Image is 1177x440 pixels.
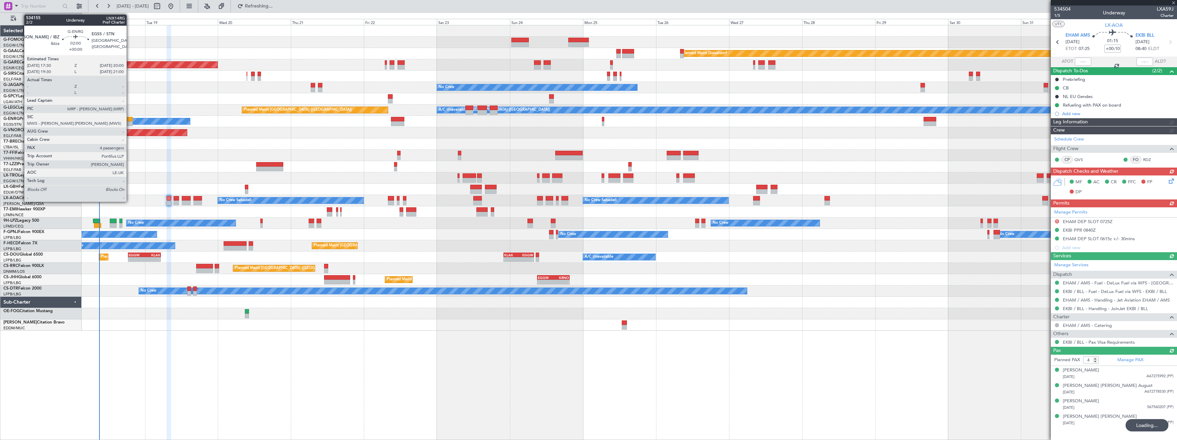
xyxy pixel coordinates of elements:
[3,145,19,150] a: LTBA/ISL
[3,275,41,279] a: CS-JHHGlobal 6000
[3,72,16,76] span: G-SIRS
[1136,46,1146,52] span: 08:40
[117,3,149,9] span: [DATE] - [DATE]
[3,94,18,98] span: G-SPCY
[3,326,25,331] a: EDDM/MUC
[3,185,19,189] span: LX-GBH
[439,82,454,93] div: No Crew
[3,173,40,178] a: LX-TROLegacy 650
[875,19,948,25] div: Fri 29
[3,128,50,132] a: G-VNORChallenger 650
[3,320,37,325] span: [PERSON_NAME]
[3,72,43,76] a: G-SIRSCitation Excel
[519,257,533,261] div: -
[1105,22,1123,29] span: LX-AOA
[3,207,45,211] a: T7-EMIHawker 900XP
[1107,38,1118,45] span: 01:15
[3,264,18,268] span: CS-RRC
[18,16,72,21] span: Only With Activity
[554,280,569,284] div: -
[3,111,24,116] a: EGGW/LTN
[3,156,24,161] a: VHHH/HKG
[656,19,729,25] div: Tue 26
[1054,13,1071,19] span: 1/5
[3,253,20,257] span: CS-DOU
[129,257,144,261] div: -
[437,19,510,25] div: Sat 23
[3,151,34,155] a: T7-FFIFalcon 7X
[1021,19,1094,25] div: Sun 31
[3,65,24,71] a: EGNR/CEG
[3,54,24,59] a: EGGW/LTN
[1136,32,1154,39] span: EKBI BLL
[1126,419,1168,431] div: Loading...
[3,77,21,82] a: EGLF/FAB
[3,224,23,229] a: LFMD/CEQ
[3,99,22,105] a: LGAV/ATH
[504,257,519,261] div: -
[3,173,18,178] span: LX-TRO
[3,219,39,223] a: 9H-LPZLegacy 500
[235,263,343,273] div: Planned Maint [GEOGRAPHIC_DATA] ([GEOGRAPHIC_DATA])
[3,83,43,87] a: G-JAGAPhenom 300
[102,151,118,155] div: LTFE
[682,48,727,59] div: Planned Maint Dusseldorf
[510,19,583,25] div: Sun 24
[3,292,21,297] a: LFPB/LBG
[538,276,554,280] div: EGGW
[219,195,251,206] div: No Crew Sabadell
[3,235,21,240] a: LFPB/LBG
[387,274,495,285] div: Planned Maint [GEOGRAPHIC_DATA] ([GEOGRAPHIC_DATA])
[538,280,554,284] div: -
[3,106,18,110] span: G-LEGC
[1157,5,1174,13] span: LXA59J
[999,229,1014,240] div: No Crew
[3,179,24,184] a: EGGW/LTN
[144,257,160,261] div: -
[3,60,60,64] a: G-GARECessna Citation XLS+
[1053,67,1088,75] span: Dispatch To-Dos
[560,229,576,240] div: No Crew
[3,190,24,195] a: EDLW/DTM
[3,309,20,313] span: OE-FOG
[21,1,60,11] input: Trip Number
[129,253,144,257] div: EGGW
[519,253,533,257] div: EGGW
[1063,76,1085,82] div: Prebriefing
[948,19,1021,25] div: Sat 30
[3,151,15,155] span: T7-FFI
[3,269,25,274] a: DNMM/LOS
[3,38,21,42] span: G-FOMO
[3,60,19,64] span: G-GARE
[729,19,802,25] div: Wed 27
[88,156,104,160] div: 05:15 Z
[504,253,519,257] div: KLAX
[3,185,37,189] a: LX-GBHFalcon 7X
[1053,21,1065,27] button: UTC
[1066,39,1080,46] span: [DATE]
[3,253,43,257] a: CS-DOUGlobal 6500
[3,219,17,223] span: 9H-LPZ
[245,4,273,9] span: Refreshing...
[554,276,569,280] div: KRNO
[8,13,74,24] button: Only With Activity
[439,105,550,115] div: A/C Unavailable [GEOGRAPHIC_DATA] ([GEOGRAPHIC_DATA])
[3,286,18,291] span: CS-DTR
[291,19,364,25] div: Thu 21
[244,105,352,115] div: Planned Maint [GEOGRAPHIC_DATA] ([GEOGRAPHIC_DATA])
[1066,46,1077,52] span: ETOT
[1136,39,1150,46] span: [DATE]
[1079,46,1090,52] span: 07:25
[101,252,209,262] div: Planned Maint [GEOGRAPHIC_DATA] ([GEOGRAPHIC_DATA])
[1062,58,1073,65] span: ATOT
[3,230,44,234] a: F-GPNJFalcon 900EX
[3,212,24,218] a: LFMN/NCE
[1062,111,1174,117] div: Add new
[3,207,17,211] span: T7-EMI
[3,264,44,268] a: CS-RRCFalcon 900LX
[145,19,218,25] div: Tue 19
[3,38,44,42] a: G-FOMOGlobal 6000
[3,196,19,200] span: LX-AOA
[585,252,613,262] div: A/C Unavailable
[1103,9,1125,16] div: Underway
